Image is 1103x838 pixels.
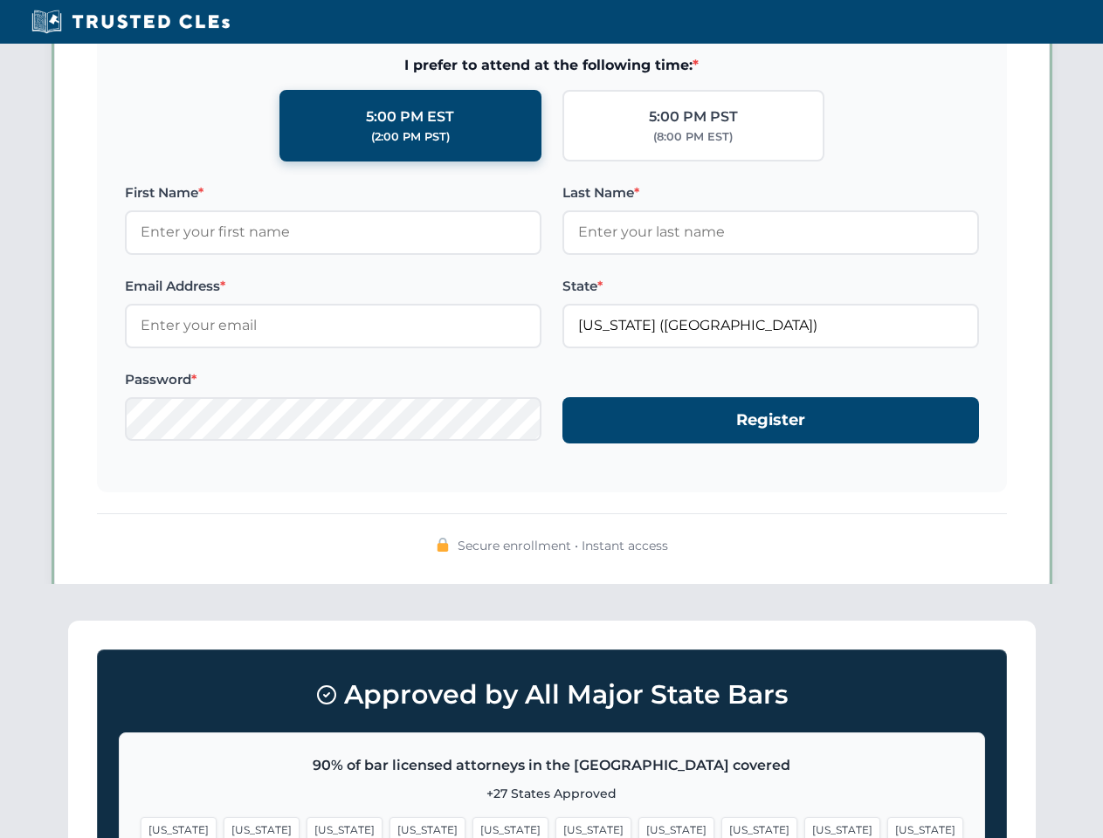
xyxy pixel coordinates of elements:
[653,128,733,146] div: (8:00 PM EST)
[125,304,541,347] input: Enter your email
[562,182,979,203] label: Last Name
[125,276,541,297] label: Email Address
[119,671,985,718] h3: Approved by All Major State Bars
[562,304,979,347] input: Florida (FL)
[366,106,454,128] div: 5:00 PM EST
[141,784,963,803] p: +27 States Approved
[125,54,979,77] span: I prefer to attend at the following time:
[562,276,979,297] label: State
[26,9,235,35] img: Trusted CLEs
[125,369,541,390] label: Password
[458,536,668,555] span: Secure enrollment • Instant access
[562,210,979,254] input: Enter your last name
[125,182,541,203] label: First Name
[371,128,450,146] div: (2:00 PM PST)
[649,106,738,128] div: 5:00 PM PST
[125,210,541,254] input: Enter your first name
[562,397,979,443] button: Register
[141,754,963,777] p: 90% of bar licensed attorneys in the [GEOGRAPHIC_DATA] covered
[436,538,450,552] img: 🔒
